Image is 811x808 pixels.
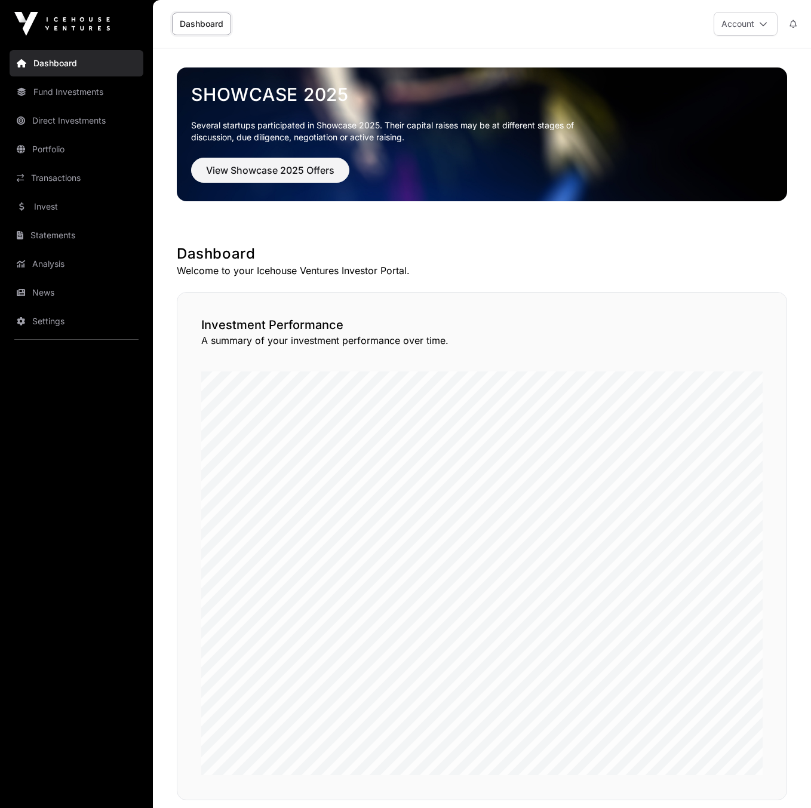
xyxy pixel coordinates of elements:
a: Dashboard [172,13,231,35]
a: Analysis [10,251,143,277]
a: View Showcase 2025 Offers [191,170,349,182]
a: Settings [10,308,143,334]
a: Portfolio [10,136,143,162]
p: A summary of your investment performance over time. [201,333,763,348]
p: Several startups participated in Showcase 2025. Their capital raises may be at different stages o... [191,119,592,143]
button: Account [714,12,778,36]
span: View Showcase 2025 Offers [206,163,334,177]
a: Transactions [10,165,143,191]
h2: Investment Performance [201,317,763,333]
button: View Showcase 2025 Offers [191,158,349,183]
a: Showcase 2025 [191,84,773,105]
a: Dashboard [10,50,143,76]
a: News [10,279,143,306]
img: Icehouse Ventures Logo [14,12,110,36]
a: Direct Investments [10,107,143,134]
img: Showcase 2025 [177,67,787,201]
a: Statements [10,222,143,248]
a: Invest [10,193,143,220]
a: Fund Investments [10,79,143,105]
h1: Dashboard [177,244,787,263]
p: Welcome to your Icehouse Ventures Investor Portal. [177,263,787,278]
